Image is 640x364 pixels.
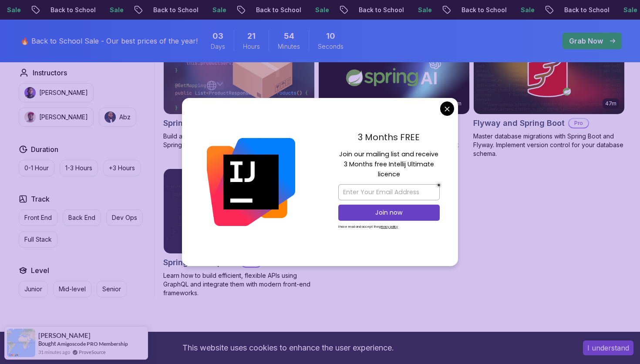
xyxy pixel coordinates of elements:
[101,6,128,14] p: Sale
[103,160,141,176] button: +3 Hours
[409,6,437,14] p: Sale
[59,285,86,293] p: Mid-level
[31,194,50,204] h2: Track
[473,117,565,129] h2: Flyway and Spring Boot
[24,164,49,172] p: 0-1 Hour
[473,132,625,158] p: Master database migrations with Spring Boot and Flyway. Implement version control for your databa...
[243,42,260,51] span: Hours
[24,213,52,222] p: Front End
[19,281,48,297] button: Junior
[79,348,106,356] a: ProveSource
[33,67,67,78] h2: Instructors
[211,42,225,51] span: Days
[326,30,335,42] span: 10 Seconds
[31,144,58,155] h2: Duration
[555,6,614,14] p: Back to School
[452,6,512,14] p: Back to School
[57,340,128,347] a: Amigoscode PRO Membership
[119,113,131,121] p: Abz
[247,30,256,42] span: 21 Hours
[7,338,570,357] div: This website uses cookies to enhance the user experience.
[350,6,409,14] p: Back to School
[24,285,42,293] p: Junior
[38,332,91,339] span: [PERSON_NAME]
[19,83,94,102] button: instructor img[PERSON_NAME]
[7,329,35,357] img: provesource social proof notification image
[39,113,88,121] p: [PERSON_NAME]
[68,213,95,222] p: Back End
[53,281,91,297] button: Mid-level
[19,209,57,226] button: Front End
[164,169,314,253] img: Spring for GraphQL card
[318,29,470,158] a: Spring AI card54mSpring AIProWelcome to the Spring AI course! Learn to build intelligent applicat...
[109,164,135,172] p: +3 Hours
[319,30,469,114] img: Spring AI card
[104,111,116,123] img: instructor img
[512,6,539,14] p: Sale
[99,108,136,127] button: instructor imgAbz
[163,132,315,149] p: Build a fully functional Product API from scratch with Spring Boot.
[203,6,231,14] p: Sale
[163,256,237,269] h2: Spring for GraphQL
[284,30,294,42] span: 54 Minutes
[41,6,101,14] p: Back to School
[318,42,344,51] span: Seconds
[212,30,223,42] span: 3 Days
[20,36,198,46] p: 🔥 Back to School Sale - Our best prices of the year!
[164,30,314,114] img: Spring Boot Product API card
[60,160,98,176] button: 1-3 Hours
[163,271,315,297] p: Learn how to build efficient, flexible APIs using GraphQL and integrate them with modern front-en...
[19,231,57,248] button: Full Stack
[39,88,88,97] p: [PERSON_NAME]
[605,100,616,107] p: 47m
[474,30,624,114] img: Flyway and Spring Boot card
[19,160,54,176] button: 0-1 Hour
[569,36,603,46] p: Grab Now
[144,6,203,14] p: Back to School
[306,6,334,14] p: Sale
[473,29,625,158] a: Flyway and Spring Boot card47mFlyway and Spring BootProMaster database migrations with Spring Boo...
[569,119,588,128] p: Pro
[247,6,306,14] p: Back to School
[38,340,56,347] span: Bought
[102,285,121,293] p: Senior
[112,213,137,222] p: Dev Ops
[97,281,127,297] button: Senior
[19,108,94,127] button: instructor img[PERSON_NAME]
[24,235,52,244] p: Full Stack
[31,265,49,276] h2: Level
[63,209,101,226] button: Back End
[65,164,92,172] p: 1-3 Hours
[163,29,315,149] a: Spring Boot Product API card2.09hSpring Boot Product APIProBuild a fully functional Product API f...
[24,87,36,98] img: instructor img
[38,348,70,356] span: 31 minutes ago
[24,111,36,123] img: instructor img
[163,169,315,297] a: Spring for GraphQL card1.17hSpring for GraphQLProLearn how to build efficient, flexible APIs usin...
[278,42,300,51] span: Minutes
[163,117,256,129] h2: Spring Boot Product API
[106,209,143,226] button: Dev Ops
[583,340,633,355] button: Accept cookies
